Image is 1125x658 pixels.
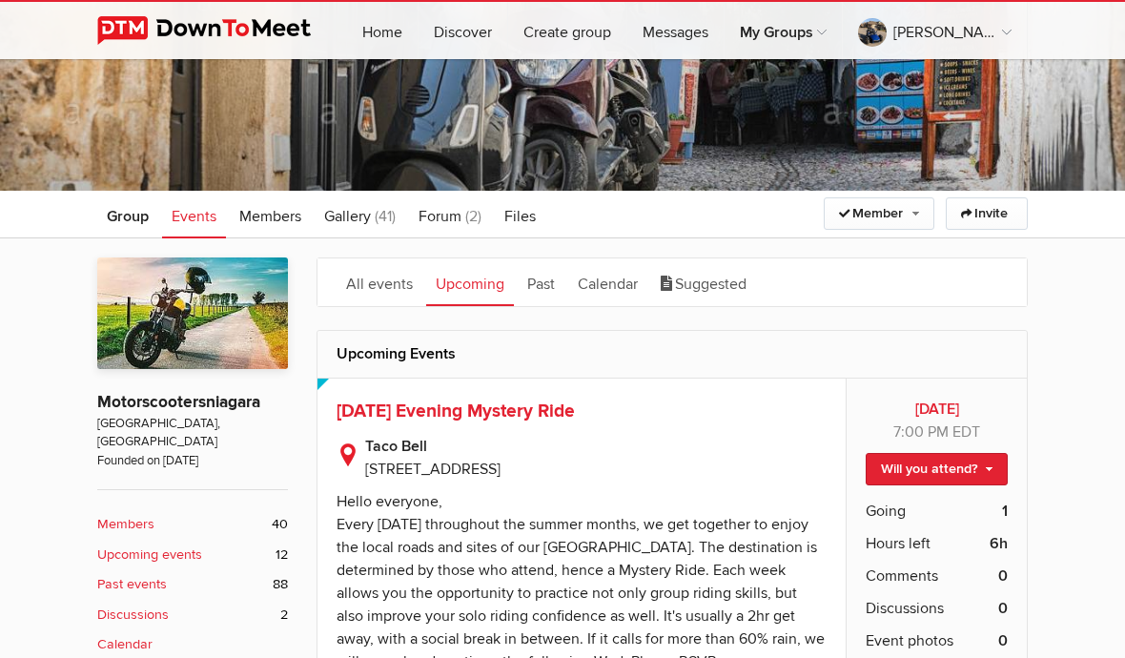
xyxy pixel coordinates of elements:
b: 0 [998,629,1008,652]
a: Calendar [568,258,647,306]
span: 88 [273,574,288,595]
span: (41) [375,207,396,226]
a: Member [824,197,934,230]
b: [DATE] [866,398,1008,421]
span: Event photos [866,629,953,652]
img: DownToMeet [97,16,340,45]
h2: Upcoming Events [337,331,1008,377]
a: Forum (2) [409,191,491,238]
a: [PERSON_NAME] [843,2,1027,59]
a: Will you attend? [866,453,1008,485]
span: 12 [276,545,288,565]
b: 6h [990,532,1008,555]
span: Members [239,207,301,226]
a: Discussions 2 [97,605,288,626]
a: Past events 88 [97,574,288,595]
a: Calendar [97,634,288,655]
span: Files [504,207,536,226]
a: Members [230,191,311,238]
span: [GEOGRAPHIC_DATA], [GEOGRAPHIC_DATA] [97,415,288,452]
b: 1 [1002,500,1008,523]
a: Discover [419,2,507,59]
span: Founded on [DATE] [97,452,288,470]
span: Hours left [866,532,931,555]
span: 40 [272,514,288,535]
a: Files [495,191,545,238]
img: Motorscootersniagara [97,257,288,369]
span: Going [866,500,906,523]
a: Invite [946,197,1028,230]
a: Create group [508,2,626,59]
b: Past events [97,574,167,595]
a: Home [347,2,418,59]
span: Events [172,207,216,226]
a: Gallery (41) [315,191,405,238]
a: All events [337,258,422,306]
b: Calendar [97,634,153,655]
a: Past [518,258,564,306]
a: Motorscootersniagara [97,392,260,412]
b: Taco Bell [365,435,827,458]
b: 0 [998,597,1008,620]
a: My Groups [725,2,842,59]
span: Forum [419,207,461,226]
a: [DATE] Evening Mystery Ride [337,400,575,422]
b: Discussions [97,605,169,626]
b: Upcoming events [97,545,202,565]
a: Upcoming events 12 [97,545,288,565]
b: 0 [998,565,1008,587]
a: Group [97,191,158,238]
span: Discussions [866,597,944,620]
span: Group [107,207,149,226]
span: 2 [280,605,288,626]
a: Messages [627,2,724,59]
a: Members 40 [97,514,288,535]
span: 7:00 PM [893,422,949,442]
span: Gallery [324,207,371,226]
span: America/Toronto [952,422,980,442]
span: [STREET_ADDRESS] [365,460,501,479]
a: Suggested [651,258,756,306]
span: Comments [866,565,938,587]
a: Upcoming [426,258,514,306]
b: Members [97,514,154,535]
span: (2) [465,207,481,226]
a: Events [162,191,226,238]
